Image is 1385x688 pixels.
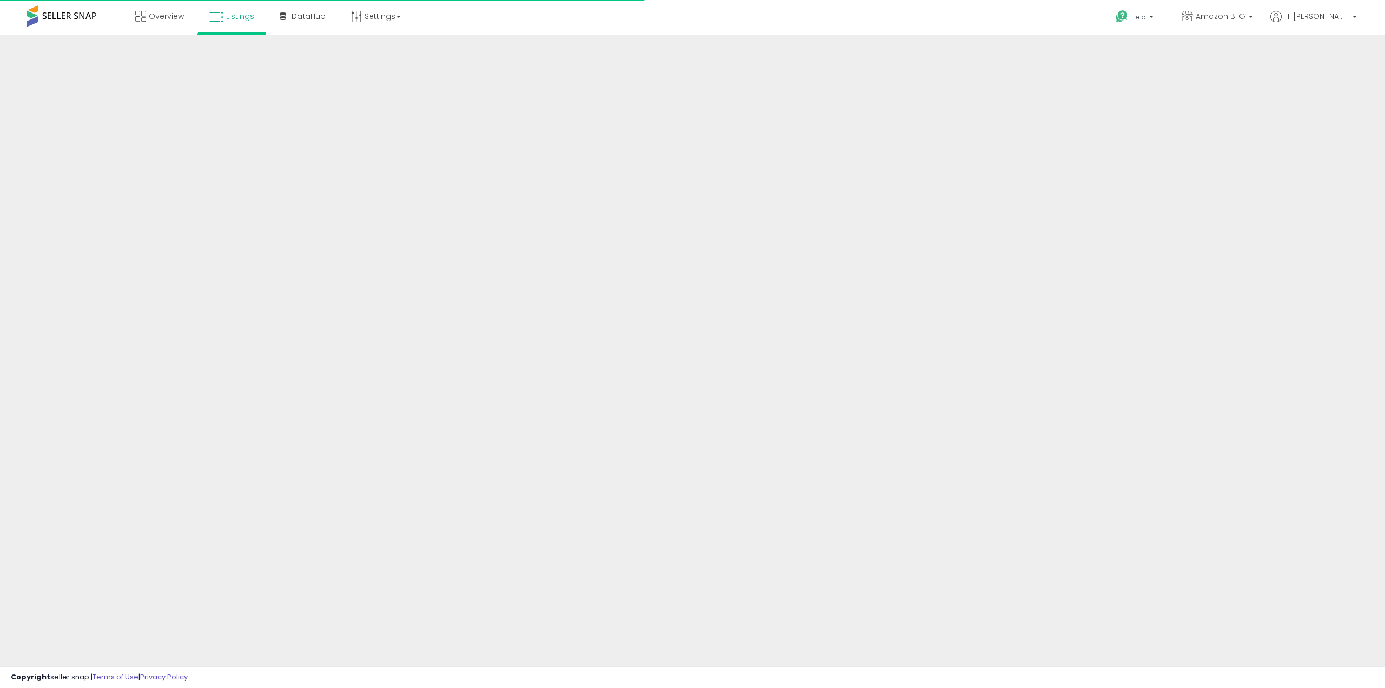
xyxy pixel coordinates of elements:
a: Hi [PERSON_NAME] [1270,11,1357,35]
span: Listings [226,11,254,22]
span: Overview [149,11,184,22]
a: Help [1107,2,1164,35]
span: Hi [PERSON_NAME] [1284,11,1349,22]
span: DataHub [292,11,326,22]
span: Help [1131,12,1146,22]
span: Amazon BTG [1196,11,1245,22]
i: Get Help [1115,10,1129,23]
